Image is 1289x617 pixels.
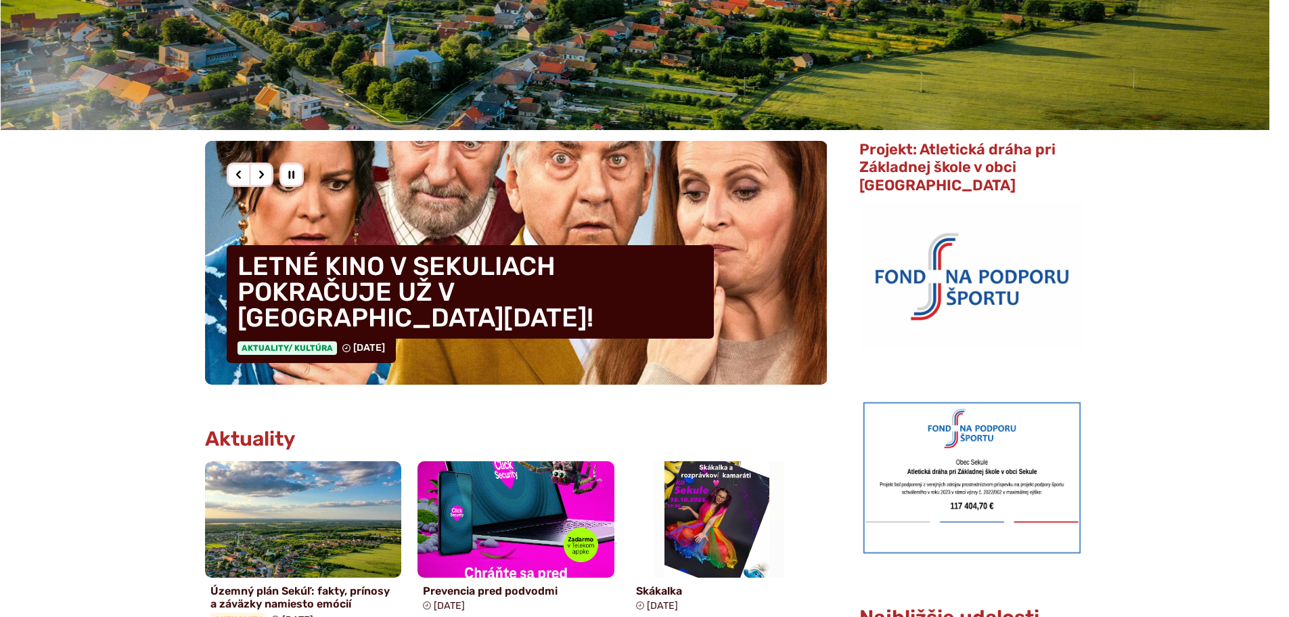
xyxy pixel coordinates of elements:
[647,600,678,612] span: [DATE]
[859,202,1084,348] img: logo_fnps.png
[210,584,397,610] h4: Územný plán Sekúľ: fakty, prínosy a záväzky namiesto emócií
[238,341,337,355] span: Aktuality
[288,343,333,353] span: / Kultúra
[205,428,296,450] h3: Aktuality
[205,141,828,385] div: 8 / 8
[636,584,822,597] h4: Skákalka
[417,461,614,617] a: Prevencia pred podvodmi [DATE]
[353,342,385,354] span: [DATE]
[205,141,828,385] a: LETNÉ KINO V SEKULIACH POKRAČUJE UŽ V [GEOGRAPHIC_DATA][DATE]! Aktuality/ Kultúra [DATE]
[859,140,1056,194] span: Projekt: Atletická dráha pri Základnej škole v obci [GEOGRAPHIC_DATA]
[279,163,304,187] div: Pozastaviť pohyb slajdera
[631,461,828,617] a: Skákalka [DATE]
[227,163,251,187] div: Predošlý slajd
[434,600,465,612] span: [DATE]
[249,163,273,187] div: Nasledujúci slajd
[859,398,1084,557] img: draha.png
[227,245,714,339] h4: LETNÉ KINO V SEKULIACH POKRAČUJE UŽ V [GEOGRAPHIC_DATA][DATE]!
[423,584,609,597] h4: Prevencia pred podvodmi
